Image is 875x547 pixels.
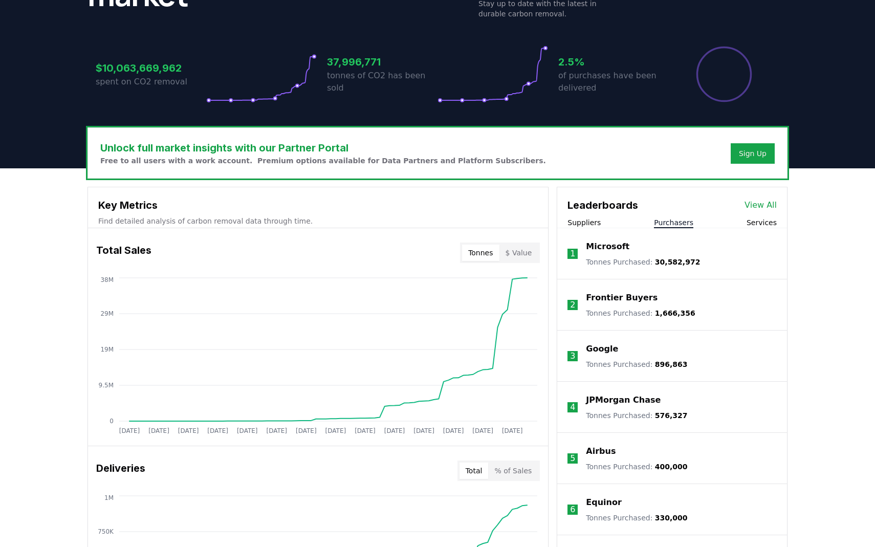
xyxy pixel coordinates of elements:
h3: Leaderboards [567,198,638,213]
button: Total [460,463,489,479]
p: 5 [570,452,575,465]
a: JPMorgan Chase [586,394,661,406]
span: 576,327 [655,411,688,420]
tspan: 0 [110,418,114,425]
tspan: 19M [100,346,114,353]
tspan: 1M [104,494,114,501]
p: Tonnes Purchased : [586,308,695,318]
tspan: [DATE] [207,427,228,434]
tspan: [DATE] [355,427,376,434]
button: Tonnes [462,245,499,261]
p: spent on CO2 removal [96,76,206,88]
a: Google [586,343,618,355]
tspan: 38M [100,276,114,283]
h3: Deliveries [96,461,145,481]
span: 1,666,356 [655,309,695,317]
tspan: [DATE] [178,427,199,434]
tspan: [DATE] [472,427,493,434]
p: Tonnes Purchased : [586,513,687,523]
button: Purchasers [654,217,693,228]
tspan: [DATE] [413,427,434,434]
p: 3 [570,350,575,362]
h3: Unlock full market insights with our Partner Portal [100,140,546,156]
span: 400,000 [655,463,688,471]
a: Microsoft [586,240,629,253]
span: 896,863 [655,360,688,368]
tspan: [DATE] [325,427,346,434]
tspan: [DATE] [119,427,140,434]
p: 1 [570,248,575,260]
a: View All [745,199,777,211]
p: Find detailed analysis of carbon removal data through time. [98,216,538,226]
tspan: [DATE] [296,427,317,434]
p: Tonnes Purchased : [586,410,687,421]
p: 4 [570,401,575,413]
tspan: [DATE] [443,427,464,434]
tspan: 750K [98,528,114,535]
tspan: [DATE] [266,427,287,434]
h3: Total Sales [96,243,151,263]
span: 330,000 [655,514,688,522]
p: Tonnes Purchased : [586,257,700,267]
p: tonnes of CO2 has been sold [327,70,437,94]
tspan: 9.5M [99,382,114,389]
button: Services [747,217,777,228]
tspan: [DATE] [502,427,523,434]
a: Sign Up [739,148,767,159]
tspan: [DATE] [237,427,258,434]
a: Frontier Buyers [586,292,658,304]
h3: $10,063,669,962 [96,60,206,76]
button: Suppliers [567,217,601,228]
a: Equinor [586,496,622,509]
p: 6 [570,504,575,516]
h3: 2.5% [558,54,669,70]
h3: Key Metrics [98,198,538,213]
button: % of Sales [488,463,538,479]
a: Airbus [586,445,616,457]
span: 30,582,972 [655,258,701,266]
button: $ Value [499,245,538,261]
tspan: [DATE] [384,427,405,434]
p: Tonnes Purchased : [586,462,687,472]
p: Free to all users with a work account. Premium options available for Data Partners and Platform S... [100,156,546,166]
tspan: [DATE] [148,427,169,434]
p: of purchases have been delivered [558,70,669,94]
p: Tonnes Purchased : [586,359,687,369]
p: 2 [570,299,575,311]
tspan: 29M [100,310,114,317]
h3: 37,996,771 [327,54,437,70]
button: Sign Up [731,143,775,164]
div: Percentage of sales delivered [695,46,753,103]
